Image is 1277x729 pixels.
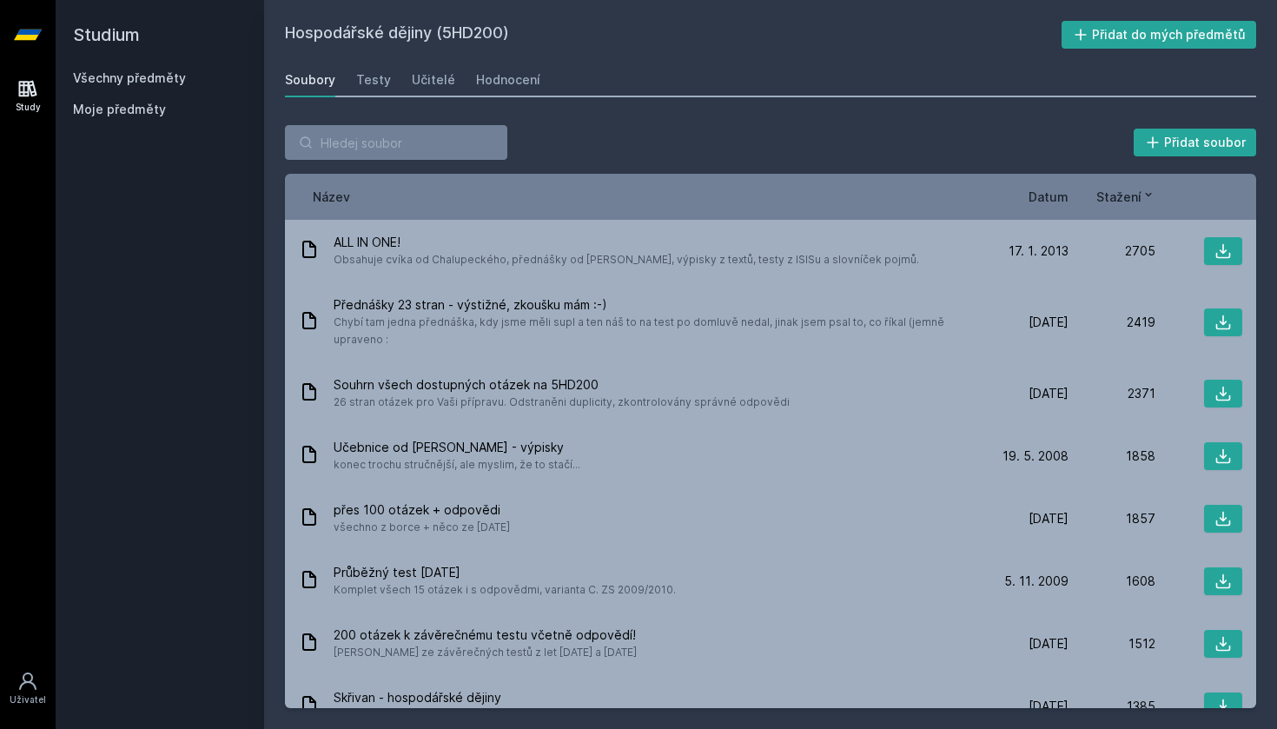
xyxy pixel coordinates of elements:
[3,662,52,715] a: Uživatel
[334,644,637,661] span: [PERSON_NAME] ze závěrečných testů z let [DATE] a [DATE]
[1069,635,1155,653] div: 1512
[1029,188,1069,206] button: Datum
[285,63,335,97] a: Soubory
[1069,698,1155,715] div: 1385
[1029,385,1069,402] span: [DATE]
[1069,385,1155,402] div: 2371
[356,63,391,97] a: Testy
[1062,21,1257,49] button: Přidat do mých předmětů
[16,101,41,114] div: Study
[334,456,580,474] span: konec trochu stručnější, ale myslim, že to stačí...
[1096,188,1155,206] button: Stažení
[334,314,975,348] span: Chybí tam jedna přednáška, kdy jsme měli supl a ten náš to na test po domluvě nedal, jinak jsem p...
[334,689,501,706] span: Skřivan - hospodářské dějiny
[285,71,335,89] div: Soubory
[334,376,790,394] span: Souhrn všech dostupných otázek na 5HD200
[1069,314,1155,331] div: 2419
[1029,698,1069,715] span: [DATE]
[334,706,501,724] span: všechny přednášky od Skřivana
[73,70,186,85] a: Všechny předměty
[412,63,455,97] a: Učitelé
[1002,447,1069,465] span: 19. 5. 2008
[1069,510,1155,527] div: 1857
[10,693,46,706] div: Uživatel
[334,251,919,268] span: Obsahuje cvíka od Chalupeckého, přednášky od [PERSON_NAME], výpisky z textů, testy z ISISu a slov...
[3,70,52,123] a: Study
[1096,188,1141,206] span: Stažení
[1069,573,1155,590] div: 1608
[1069,447,1155,465] div: 1858
[334,519,510,536] span: všechno z borce + něco ze [DATE]
[1009,242,1069,260] span: 17. 1. 2013
[412,71,455,89] div: Učitelé
[334,564,676,581] span: Průběžný test [DATE]
[334,234,919,251] span: ALL IN ONE!
[1029,314,1069,331] span: [DATE]
[285,21,1062,49] h2: Hospodářské dějiny (5HD200)
[285,125,507,160] input: Hledej soubor
[73,101,166,118] span: Moje předměty
[1029,510,1069,527] span: [DATE]
[1134,129,1257,156] button: Přidat soubor
[1069,242,1155,260] div: 2705
[356,71,391,89] div: Testy
[476,71,540,89] div: Hodnocení
[476,63,540,97] a: Hodnocení
[334,581,676,599] span: Komplet všech 15 otázek i s odpovědmi, varianta C. ZS 2009/2010.
[334,501,510,519] span: přes 100 otázek + odpovědi
[1029,635,1069,653] span: [DATE]
[334,394,790,411] span: 26 stran otázek pro Vaši přípravu. Odstraněni duplicity, zkontrolovány správné odpovědi
[334,626,637,644] span: 200 otázek k závěrečnému testu včetně odpovědí!
[334,296,975,314] span: Přednášky 23 stran - výstižné, zkoušku mám :-)
[313,188,350,206] button: Název
[334,439,580,456] span: Učebnice od [PERSON_NAME] - výpisky
[1004,573,1069,590] span: 5. 11. 2009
